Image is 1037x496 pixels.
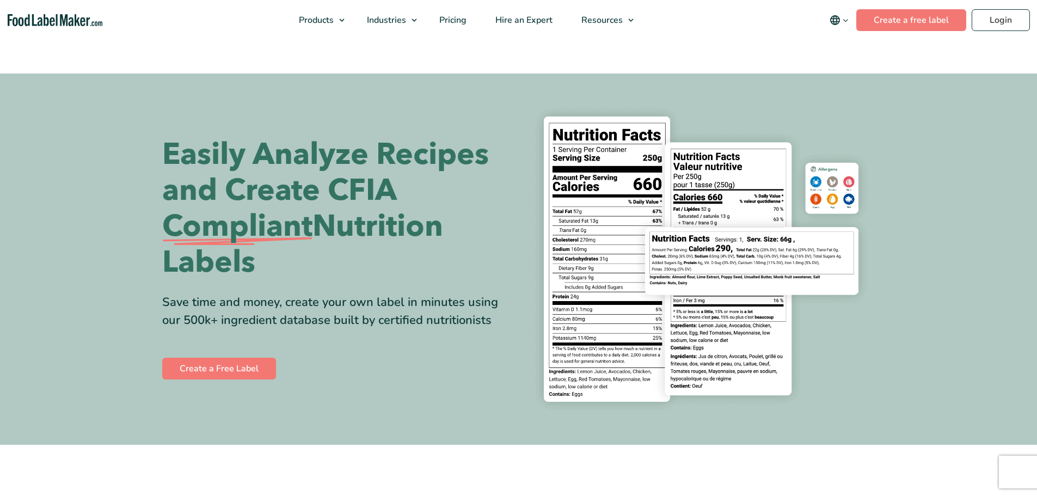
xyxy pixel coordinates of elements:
a: Login [972,9,1030,31]
span: Resources [578,14,624,26]
a: Create a Free Label [162,358,276,379]
a: Create a free label [856,9,966,31]
span: Industries [364,14,407,26]
span: Compliant [162,209,312,244]
div: Save time and money, create your own label in minutes using our 500k+ ingredient database built b... [162,293,511,329]
span: Hire an Expert [492,14,554,26]
span: Products [296,14,335,26]
h1: Easily Analyze Recipes and Create CFIA Nutrition Labels [162,137,511,280]
span: Pricing [436,14,468,26]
